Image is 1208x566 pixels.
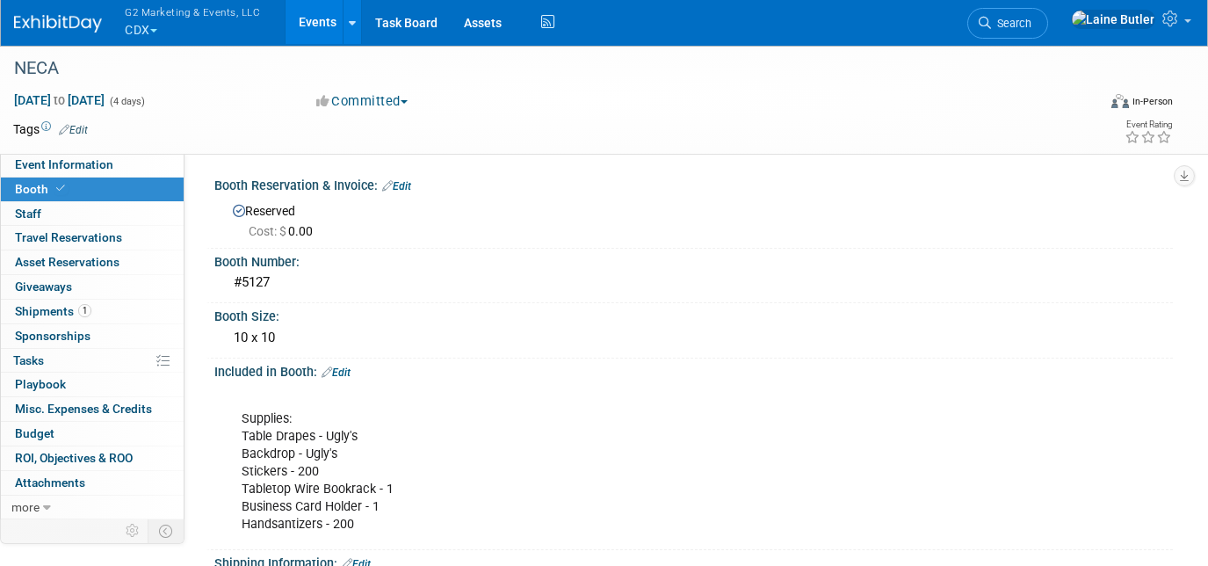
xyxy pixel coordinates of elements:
[13,92,105,108] span: [DATE] [DATE]
[1,250,184,274] a: Asset Reservations
[15,426,54,440] span: Budget
[214,303,1173,325] div: Booth Size:
[1,349,184,373] a: Tasks
[78,304,91,317] span: 1
[991,17,1031,30] span: Search
[1,300,184,323] a: Shipments1
[1,153,184,177] a: Event Information
[214,359,1173,381] div: Included in Booth:
[148,519,184,542] td: Toggle Event Tabs
[15,279,72,294] span: Giveaways
[229,384,987,543] div: Supplies: Table Drapes - Ugly's Backdrop - Ugly's Stickers - 200 Tabletop Wire Bookrack - 1 Busin...
[15,329,90,343] span: Sponsorships
[108,96,145,107] span: (4 days)
[1,202,184,226] a: Staff
[310,92,415,111] button: Committed
[1125,120,1172,129] div: Event Rating
[1,373,184,396] a: Playbook
[249,224,288,238] span: Cost: $
[11,500,40,514] span: more
[56,184,65,193] i: Booth reservation complete
[214,172,1173,195] div: Booth Reservation & Invoice:
[1071,10,1155,29] img: Laine Butler
[15,402,152,416] span: Misc. Expenses & Credits
[125,3,260,21] span: G2 Marketing & Events, LLC
[967,8,1048,39] a: Search
[1,226,184,250] a: Travel Reservations
[1,496,184,519] a: more
[15,182,69,196] span: Booth
[13,353,44,367] span: Tasks
[1,275,184,299] a: Giveaways
[15,304,91,318] span: Shipments
[382,180,411,192] a: Edit
[1,471,184,495] a: Attachments
[1132,95,1173,108] div: In-Person
[249,224,320,238] span: 0.00
[51,93,68,107] span: to
[15,230,122,244] span: Travel Reservations
[1,422,184,446] a: Budget
[15,475,85,490] span: Attachments
[1,324,184,348] a: Sponsorships
[228,269,1160,296] div: #5127
[15,157,113,171] span: Event Information
[214,249,1173,271] div: Booth Number:
[1002,91,1173,118] div: Event Format
[14,15,102,33] img: ExhibitDay
[15,451,133,465] span: ROI, Objectives & ROO
[322,366,351,379] a: Edit
[1,397,184,421] a: Misc. Expenses & Credits
[118,519,148,542] td: Personalize Event Tab Strip
[1,446,184,470] a: ROI, Objectives & ROO
[15,255,119,269] span: Asset Reservations
[8,53,1074,84] div: NECA
[228,198,1160,240] div: Reserved
[1111,94,1129,108] img: Format-Inperson.png
[15,207,41,221] span: Staff
[228,324,1160,352] div: 10 x 10
[13,120,88,138] td: Tags
[59,124,88,136] a: Edit
[15,377,66,391] span: Playbook
[1,178,184,201] a: Booth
